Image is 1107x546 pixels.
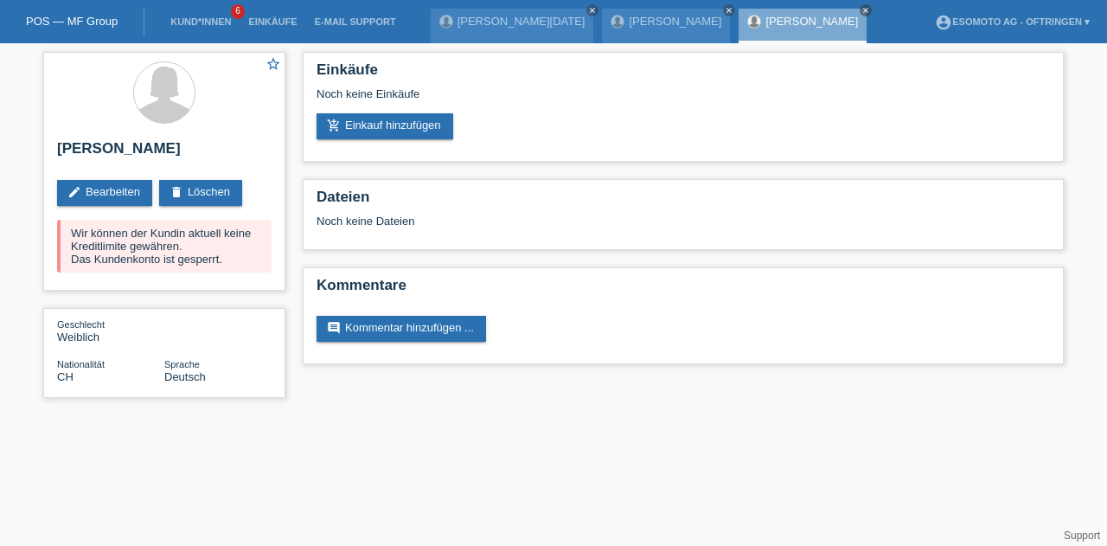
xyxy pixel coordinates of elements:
[57,359,105,369] span: Nationalität
[240,16,305,27] a: Einkäufe
[327,119,341,132] i: add_shopping_cart
[164,359,200,369] span: Sprache
[317,87,1050,113] div: Noch keine Einkäufe
[926,16,1098,27] a: account_circleEsomoto AG - Oftringen ▾
[266,56,281,72] i: star_border
[164,370,206,383] span: Deutsch
[162,16,240,27] a: Kund*innen
[170,185,183,199] i: delete
[860,4,872,16] a: close
[57,220,272,273] div: Wir können der Kundin aktuell keine Kreditlimite gewähren. Das Kundenkonto ist gesperrt.
[57,140,272,166] h2: [PERSON_NAME]
[765,15,858,28] a: [PERSON_NAME]
[861,6,870,15] i: close
[317,215,845,228] div: Noch keine Dateien
[57,180,152,206] a: editBearbeiten
[586,4,598,16] a: close
[57,370,74,383] span: Schweiz
[317,277,1050,303] h2: Kommentare
[317,316,486,342] a: commentKommentar hinzufügen ...
[159,180,242,206] a: deleteLöschen
[231,4,245,19] span: 6
[458,15,585,28] a: [PERSON_NAME][DATE]
[67,185,81,199] i: edit
[723,4,735,16] a: close
[57,318,164,344] div: Weiblich
[935,14,952,31] i: account_circle
[588,6,597,15] i: close
[57,319,105,330] span: Geschlecht
[327,321,341,335] i: comment
[629,15,721,28] a: [PERSON_NAME]
[266,56,281,74] a: star_border
[317,113,453,139] a: add_shopping_cartEinkauf hinzufügen
[725,6,733,15] i: close
[306,16,405,27] a: E-Mail Support
[317,189,1050,215] h2: Dateien
[1064,530,1100,542] a: Support
[26,15,118,28] a: POS — MF Group
[317,61,1050,87] h2: Einkäufe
